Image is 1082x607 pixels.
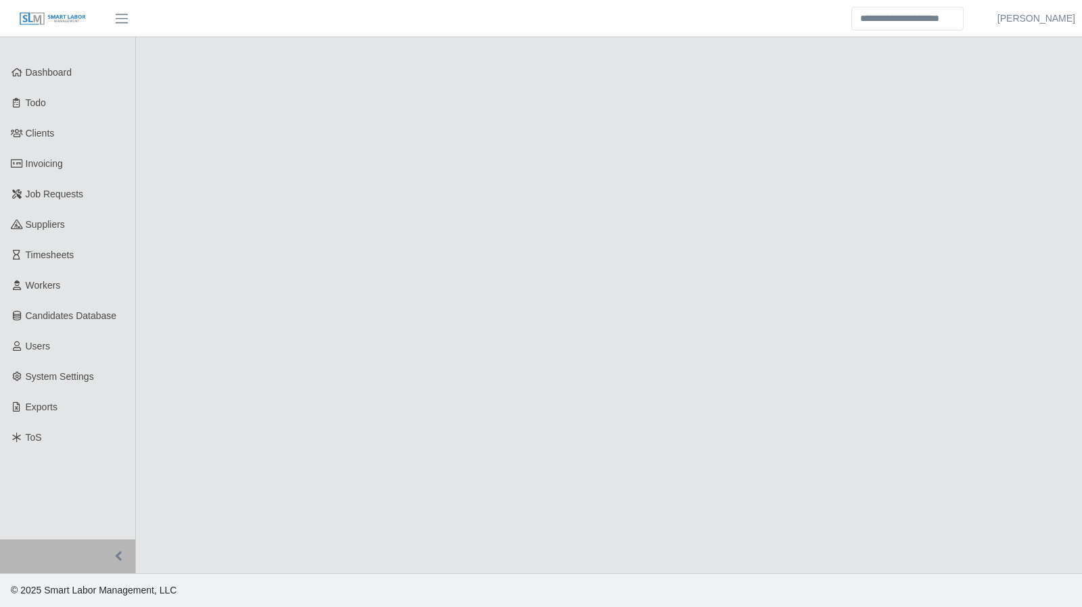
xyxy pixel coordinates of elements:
[26,189,84,199] span: Job Requests
[851,7,964,30] input: Search
[26,128,55,139] span: Clients
[26,249,74,260] span: Timesheets
[26,371,94,382] span: System Settings
[26,432,42,443] span: ToS
[26,341,51,351] span: Users
[26,280,61,291] span: Workers
[19,11,87,26] img: SLM Logo
[26,219,65,230] span: Suppliers
[11,585,177,596] span: © 2025 Smart Labor Management, LLC
[26,310,117,321] span: Candidates Database
[26,402,57,412] span: Exports
[26,67,72,78] span: Dashboard
[26,97,46,108] span: Todo
[26,158,63,169] span: Invoicing
[997,11,1075,26] a: [PERSON_NAME]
